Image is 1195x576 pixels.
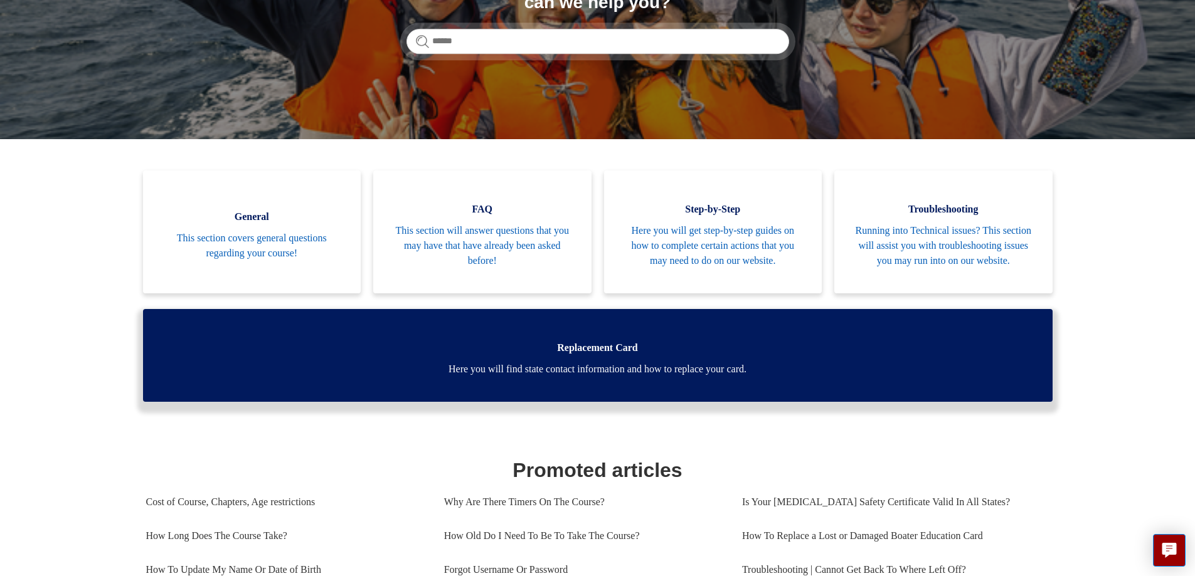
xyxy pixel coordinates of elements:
span: Step-by-Step [623,202,804,217]
span: Troubleshooting [853,202,1034,217]
input: Search [406,29,789,54]
a: How Old Do I Need To Be To Take The Course? [444,519,723,553]
a: Cost of Course, Chapters, Age restrictions [146,485,425,519]
a: Replacement Card Here you will find state contact information and how to replace your card. [143,309,1053,402]
span: General [162,209,343,224]
span: Replacement Card [162,340,1034,355]
span: This section will answer questions that you may have that have already been asked before! [392,223,573,268]
a: How To Replace a Lost or Damaged Boater Education Card [742,519,1040,553]
a: Is Your [MEDICAL_DATA] Safety Certificate Valid In All States? [742,485,1040,519]
span: Here you will get step-by-step guides on how to complete certain actions that you may need to do ... [623,223,804,268]
a: Troubleshooting Running into Technical issues? This section will assist you with troubleshooting ... [834,170,1053,293]
h1: Promoted articles [146,455,1049,485]
span: FAQ [392,202,573,217]
span: This section covers general questions regarding your course! [162,231,343,261]
span: Here you will find state contact information and how to replace your card. [162,362,1034,377]
button: Live chat [1153,534,1186,567]
a: General This section covers general questions regarding your course! [143,170,361,293]
span: Running into Technical issues? This section will assist you with troubleshooting issues you may r... [853,223,1034,268]
a: Why Are There Timers On The Course? [444,485,723,519]
a: How Long Does The Course Take? [146,519,425,553]
a: FAQ This section will answer questions that you may have that have already been asked before! [373,170,592,293]
a: Step-by-Step Here you will get step-by-step guides on how to complete certain actions that you ma... [604,170,822,293]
